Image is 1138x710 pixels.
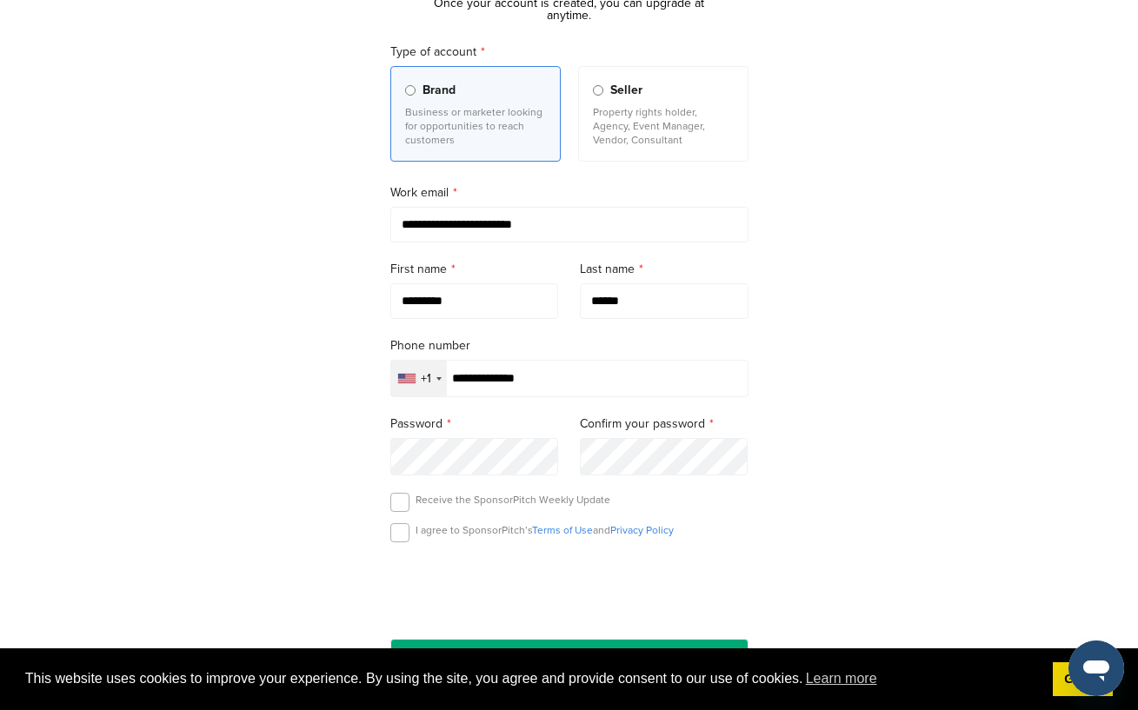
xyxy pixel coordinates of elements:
div: Selected country [391,361,447,396]
input: Brand Business or marketer looking for opportunities to reach customers [405,85,416,96]
label: Confirm your password [580,415,749,434]
a: Privacy Policy [610,524,674,536]
span: This website uses cookies to improve your experience. By using the site, you agree and provide co... [25,666,1039,692]
label: Type of account [390,43,749,62]
label: First name [390,260,559,279]
iframe: reCAPTCHA [470,562,669,614]
p: Property rights holder, Agency, Event Manager, Vendor, Consultant [593,105,734,147]
p: I agree to SponsorPitch’s and [416,523,674,537]
span: Brand [423,81,456,100]
a: dismiss cookie message [1053,662,1113,697]
input: Seller Property rights holder, Agency, Event Manager, Vendor, Consultant [593,85,603,96]
div: +1 [421,373,431,385]
p: Receive the SponsorPitch Weekly Update [416,493,610,507]
iframe: Button to launch messaging window [1068,640,1124,696]
a: Terms of Use [532,524,593,536]
label: Phone number [390,336,749,355]
p: Business or marketer looking for opportunities to reach customers [405,105,546,147]
span: Seller [610,81,642,100]
a: learn more about cookies [803,666,880,692]
label: Work email [390,183,749,202]
label: Last name [580,260,749,279]
label: Password [390,415,559,434]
